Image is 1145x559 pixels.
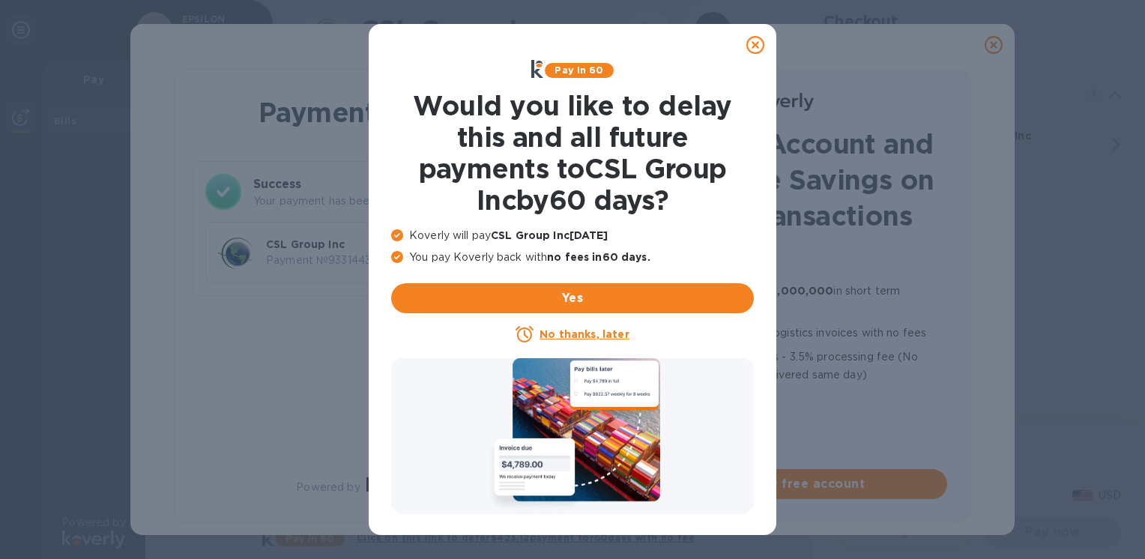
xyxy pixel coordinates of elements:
p: Your payment has been completed. [253,193,520,209]
p: for Credit cards - 3.5% processing fee (No transaction limit, funds delivered same day) [640,348,947,384]
p: Payment № 93314436 [266,253,411,268]
span: Create your free account [629,475,935,493]
b: no fees in 60 days . [547,251,650,263]
h1: Would you like to delay this and all future payments to CSL Group Inc by 60 days ? [391,90,754,216]
p: Powered by [296,480,360,495]
b: Lower fee [640,351,697,363]
img: Logo [366,477,429,495]
p: $120,469.31 [417,253,507,268]
p: all logistics invoices with no fees [640,324,947,342]
h3: Success [253,175,520,193]
p: CSL Group Inc [266,237,411,252]
p: Koverly will pay [391,228,754,244]
p: You pay Koverly back with [391,250,754,265]
b: 60 more days to pay [640,327,758,339]
h1: Payment Result [199,94,527,131]
b: Pay in 60 [555,64,603,76]
b: CSL Group Inc [DATE] [491,229,608,241]
b: $1,000,000 [767,285,833,297]
img: Logo [751,93,814,111]
b: No transaction fees [640,261,752,273]
u: No thanks, later [540,328,629,340]
p: No transaction limit [640,390,947,408]
b: Total [417,238,447,250]
p: Quick approval for up to in short term financing [640,282,947,318]
button: Yes [391,283,754,313]
h1: Create an Account and Unlock Fee Savings on Future Transactions [617,126,947,234]
span: Yes [403,289,742,307]
button: Create your free account [617,469,947,499]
